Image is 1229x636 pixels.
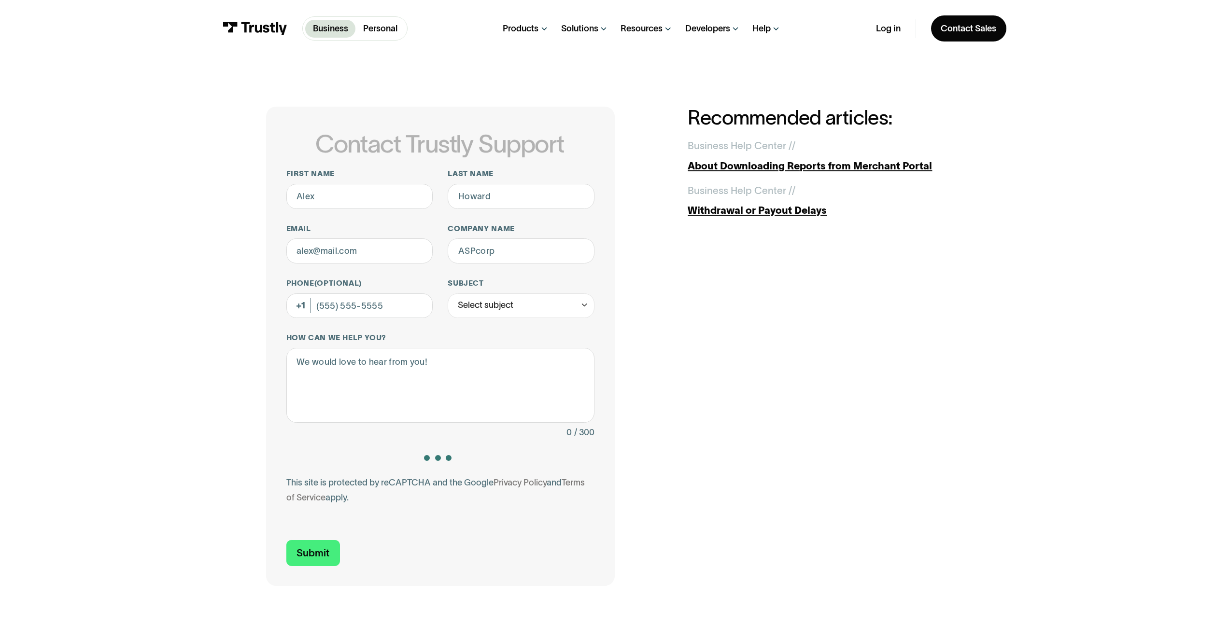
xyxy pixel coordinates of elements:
p: Business [313,22,348,35]
form: Contact Trustly Support [286,169,595,566]
a: Contact Sales [931,15,1006,41]
a: Privacy Policy [494,478,547,487]
input: Alex [286,184,433,209]
input: ASPcorp [448,238,594,263]
a: Log in [876,23,901,34]
div: Solutions [561,23,598,34]
label: Last name [448,169,594,179]
a: Business Help Center //Withdrawal or Payout Delays [688,183,962,218]
a: Personal [355,20,405,38]
input: Howard [448,184,594,209]
label: Subject [448,278,594,289]
input: Submit [286,540,340,566]
img: Trustly Logo [223,22,287,35]
div: Select subject [448,293,594,318]
p: Personal [363,22,397,35]
div: This site is protected by reCAPTCHA and the Google and apply. [286,475,595,505]
h2: Recommended articles: [688,107,962,128]
label: Company name [448,224,594,234]
label: How can we help you? [286,333,595,343]
a: Business Help Center //About Downloading Reports from Merchant Portal [688,138,962,173]
div: Withdrawal or Payout Delays [688,203,962,218]
label: Phone [286,278,433,289]
div: 0 [566,425,572,440]
div: Business Help Center / [688,183,792,198]
input: alex@mail.com [286,238,433,263]
label: Email [286,224,433,234]
div: / 300 [574,425,594,440]
div: Developers [685,23,730,34]
div: / [792,138,795,153]
label: First name [286,169,433,179]
input: (555) 555-5555 [286,293,433,318]
a: Business [305,20,355,38]
div: / [792,183,795,198]
span: (Optional) [314,279,362,287]
div: Products [503,23,538,34]
h1: Contact Trustly Support [284,130,595,158]
div: Help [752,23,771,34]
div: Resources [621,23,663,34]
div: Select subject [458,298,513,313]
div: Contact Sales [941,23,996,34]
div: About Downloading Reports from Merchant Portal [688,159,962,174]
div: Business Help Center / [688,138,792,153]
